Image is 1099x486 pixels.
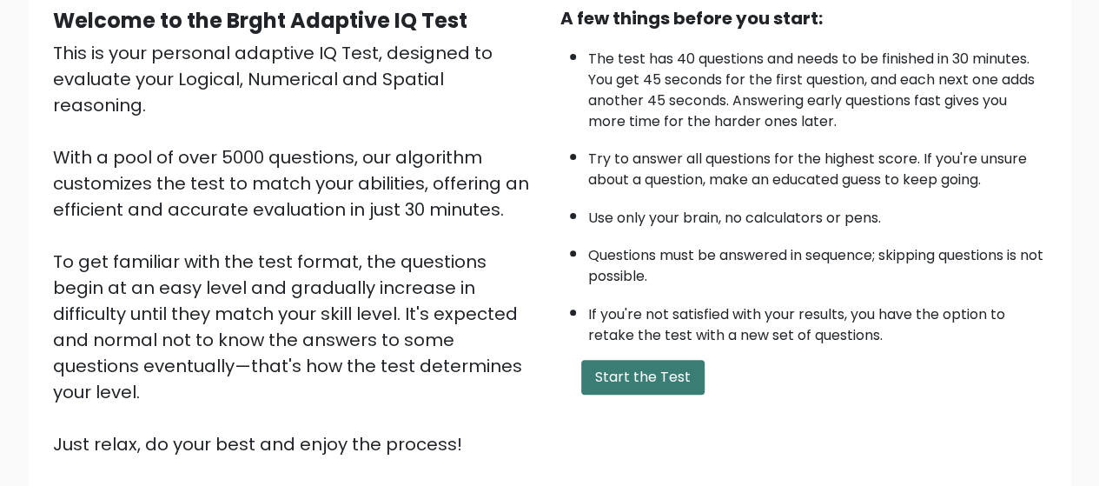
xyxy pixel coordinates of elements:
[588,236,1047,287] li: Questions must be answered in sequence; skipping questions is not possible.
[588,40,1047,132] li: The test has 40 questions and needs to be finished in 30 minutes. You get 45 seconds for the firs...
[560,5,1047,31] div: A few things before you start:
[588,199,1047,229] li: Use only your brain, no calculators or pens.
[53,40,540,457] div: This is your personal adaptive IQ Test, designed to evaluate your Logical, Numerical and Spatial ...
[581,360,705,395] button: Start the Test
[53,6,467,35] b: Welcome to the Brght Adaptive IQ Test
[588,296,1047,346] li: If you're not satisfied with your results, you have the option to retake the test with a new set ...
[588,140,1047,190] li: Try to answer all questions for the highest score. If you're unsure about a question, make an edu...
